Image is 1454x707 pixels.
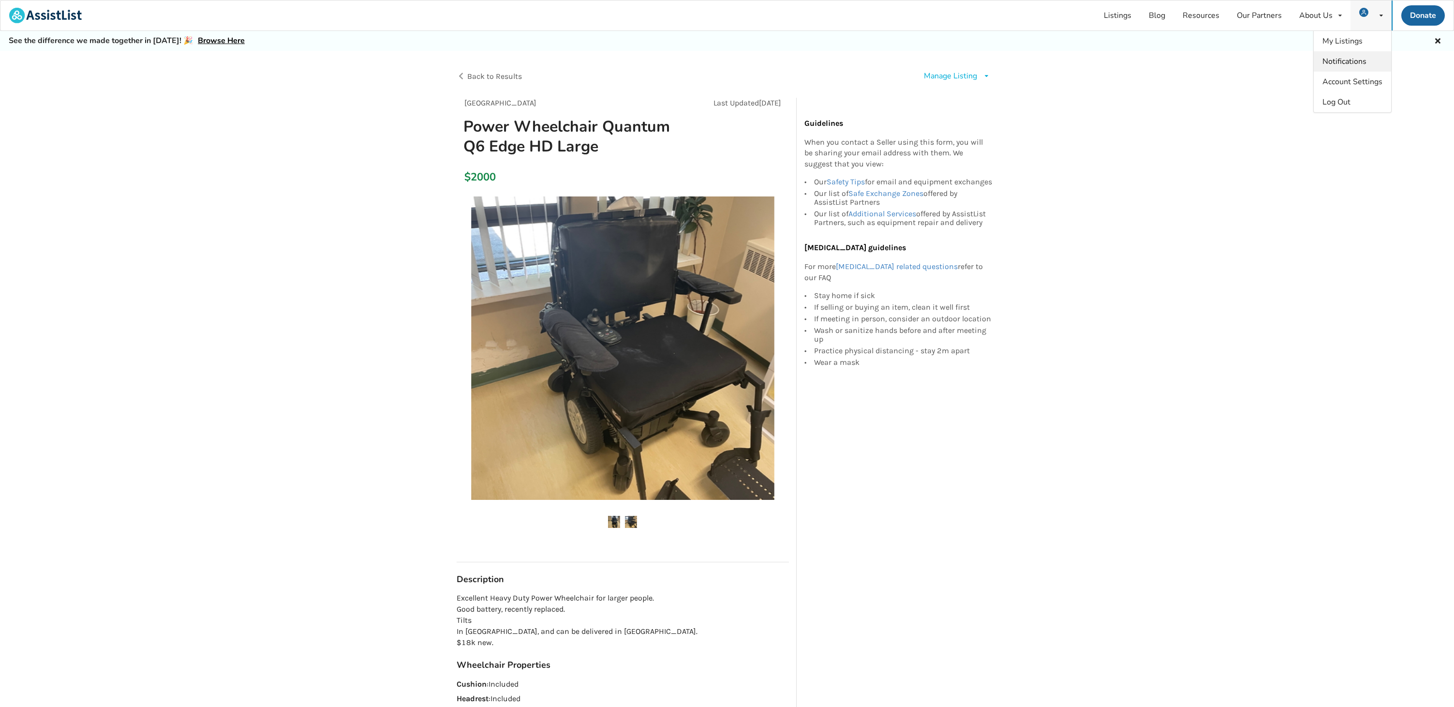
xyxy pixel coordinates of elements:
[814,301,993,313] div: If selling or buying an item, clean it well first
[804,119,843,128] b: Guidelines
[1299,12,1333,19] div: About Us
[456,117,684,156] h1: Power Wheelchair Quantum Q6 Edge HD Large
[1322,97,1350,107] span: Log Out
[814,188,993,208] div: Our list of offered by AssistList Partners
[759,98,781,107] span: [DATE]
[1359,8,1368,17] img: user icon
[198,35,245,46] a: Browse Here
[9,36,245,46] h5: See the difference we made together in [DATE]! 🎉
[1174,0,1228,30] a: Resources
[814,357,993,367] div: Wear a mask
[804,261,993,284] p: For more refer to our FAQ
[471,196,774,500] img: power wheelchair quantum q6 edge hd large-wheelchair-mobility-vancouver-assistlist-listing
[457,660,789,671] h3: Wheelchair Properties
[457,694,489,703] strong: Headrest
[608,516,620,528] img: power wheelchair quantum q6 edge hd large-wheelchair-mobility-vancouver-assistlist-listing
[457,693,789,705] p: : Included
[814,325,993,345] div: Wash or sanitize hands before and after meeting up
[457,593,789,648] p: Excellent Heavy Duty Power Wheelchair for larger people. Good battery, recently replaced. Tilts I...
[814,208,993,227] div: Our list of offered by AssistList Partners, such as equipment repair and delivery
[464,170,470,184] div: $2000
[804,137,993,170] p: When you contact a Seller using this form, you will be sharing your email address with them. We s...
[836,262,958,271] a: [MEDICAL_DATA] related questions
[625,516,637,528] img: power wheelchair quantum q6 edge hd large-wheelchair-mobility-vancouver-assistlist-listing
[467,72,522,81] span: Back to Results
[804,243,906,252] b: [MEDICAL_DATA] guidelines
[848,209,916,218] a: Additional Services
[1401,5,1445,26] a: Donate
[1228,0,1291,30] a: Our Partners
[814,291,993,301] div: Stay home if sick
[713,98,759,107] span: Last Updated
[1140,0,1174,30] a: Blog
[1095,0,1140,30] a: Listings
[457,679,487,689] strong: Cushion
[814,345,993,357] div: Practice physical distancing - stay 2m apart
[814,313,993,325] div: If meeting in person, consider an outdoor location
[827,177,865,186] a: Safety Tips
[457,679,789,690] p: : Included
[457,574,789,585] h3: Description
[1322,56,1366,67] span: Notifications
[924,71,977,82] div: Manage Listing
[9,8,82,23] img: assistlist-logo
[464,98,536,107] span: [GEOGRAPHIC_DATA]
[1322,76,1382,87] span: Account Settings
[848,189,923,198] a: Safe Exchange Zones
[814,178,993,188] div: Our for email and equipment exchanges
[1322,36,1363,46] span: My Listings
